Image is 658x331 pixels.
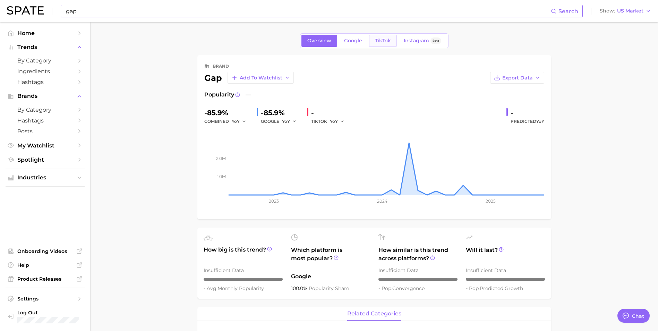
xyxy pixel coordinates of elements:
div: Insufficient Data [466,266,545,274]
span: How similar is this trend across platforms? [378,246,458,263]
abbr: average [207,285,217,291]
span: How big is this trend? [204,246,283,263]
span: Instagram [404,38,429,44]
span: YoY [232,118,240,124]
span: US Market [617,9,643,13]
a: Onboarding Videos [6,246,85,256]
a: Help [6,260,85,270]
span: Hashtags [17,79,73,85]
span: popularity share [309,285,349,291]
span: Industries [17,175,73,181]
span: Search [558,8,578,15]
div: – / 10 [466,278,545,281]
div: – / 10 [204,278,283,281]
a: Hashtags [6,77,85,87]
div: gap [204,72,294,84]
span: YoY [536,119,544,124]
button: Add to Watchlist [228,72,294,84]
button: YoY [282,117,297,126]
span: related categories [347,311,401,317]
span: - [466,285,469,291]
button: Brands [6,91,85,101]
div: brand [213,62,229,70]
span: Hashtags [17,117,73,124]
tspan: 2025 [485,198,495,204]
button: Export Data [490,72,544,84]
div: GOOGLE [261,117,301,126]
span: Help [17,262,73,268]
span: by Category [17,57,73,64]
span: Spotlight [17,156,73,163]
span: Beta [433,38,439,44]
span: - [378,285,382,291]
span: Trends [17,44,73,50]
span: My Watchlist [17,142,73,149]
a: TikTok [369,35,397,47]
div: -85.9% [204,107,251,118]
span: Product Releases [17,276,73,282]
span: Settings [17,296,73,302]
button: Trends [6,42,85,52]
span: Overview [307,38,331,44]
abbr: popularity index [382,285,392,291]
span: Log Out [17,309,85,316]
span: monthly popularity [207,285,264,291]
span: Ingredients [17,68,73,75]
div: – / 10 [378,278,458,281]
span: Popularity [204,91,234,99]
a: Google [338,35,368,47]
a: Product Releases [6,274,85,284]
span: convergence [382,285,425,291]
button: YoY [232,117,247,126]
a: My Watchlist [6,140,85,151]
a: Settings [6,294,85,304]
span: Posts [17,128,73,135]
a: InstagramBeta [398,35,447,47]
tspan: 2023 [269,198,279,204]
button: YoY [330,117,345,126]
span: - [204,285,207,291]
a: Posts [6,126,85,137]
span: — [246,91,251,99]
tspan: 2024 [377,198,387,204]
span: TikTok [375,38,391,44]
a: Log out. Currently logged in with e-mail jacob.demos@robertet.com. [6,307,85,325]
div: Insufficient Data [378,266,458,274]
a: Home [6,28,85,39]
span: YoY [282,118,290,124]
div: - [511,107,544,118]
span: predicted growth [469,285,523,291]
span: Google [291,272,370,281]
span: Show [600,9,615,13]
a: Overview [301,35,337,47]
span: Predicted [511,117,544,126]
div: TIKTOK [311,117,349,126]
span: Export Data [502,75,533,81]
div: Insufficient Data [204,266,283,274]
a: by Category [6,104,85,115]
span: YoY [330,118,338,124]
span: Onboarding Videos [17,248,73,254]
span: by Category [17,107,73,113]
div: combined [204,117,251,126]
span: 100.0% [291,285,309,291]
button: Industries [6,172,85,183]
img: SPATE [7,6,44,15]
div: -85.9% [261,107,301,118]
span: Add to Watchlist [240,75,282,81]
span: Home [17,30,73,36]
span: Brands [17,93,73,99]
a: Ingredients [6,66,85,77]
a: by Category [6,55,85,66]
a: Spotlight [6,154,85,165]
abbr: popularity index [469,285,480,291]
span: Google [344,38,362,44]
input: Search here for a brand, industry, or ingredient [65,5,551,17]
span: Will it last? [466,246,545,263]
button: ShowUS Market [598,7,653,16]
div: - [311,107,349,118]
span: Which platform is most popular? [291,246,370,269]
a: Hashtags [6,115,85,126]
